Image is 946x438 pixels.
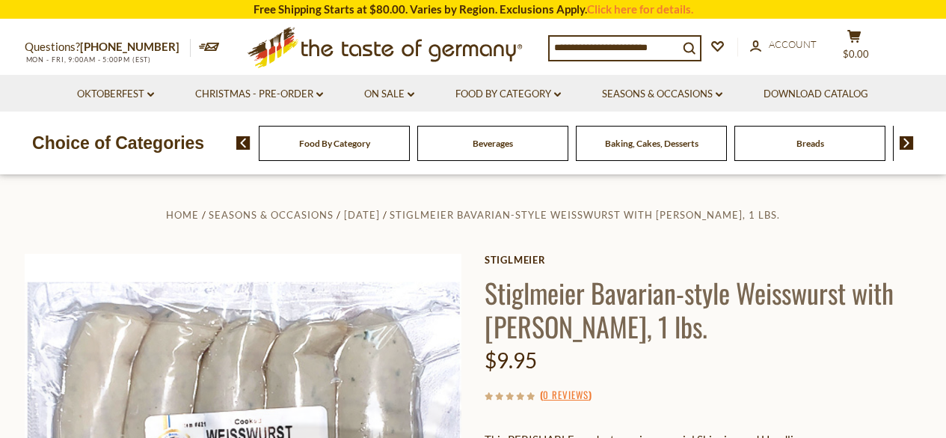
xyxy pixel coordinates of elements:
[602,86,722,103] a: Seasons & Occasions
[455,86,561,103] a: Food By Category
[485,347,537,373] span: $9.95
[540,387,592,402] span: ( )
[25,55,152,64] span: MON - FRI, 9:00AM - 5:00PM (EST)
[236,136,251,150] img: previous arrow
[77,86,154,103] a: Oktoberfest
[364,86,414,103] a: On Sale
[195,86,323,103] a: Christmas - PRE-ORDER
[832,29,877,67] button: $0.00
[473,138,513,149] a: Beverages
[80,40,179,53] a: [PHONE_NUMBER]
[605,138,698,149] a: Baking, Cakes, Desserts
[166,209,199,221] a: Home
[25,37,191,57] p: Questions?
[209,209,334,221] a: Seasons & Occasions
[344,209,380,221] a: [DATE]
[543,387,589,404] a: 0 Reviews
[390,209,780,221] a: Stiglmeier Bavarian-style Weisswurst with [PERSON_NAME], 1 lbs.
[750,37,817,53] a: Account
[796,138,824,149] a: Breads
[769,38,817,50] span: Account
[587,2,693,16] a: Click here for details.
[843,48,869,60] span: $0.00
[485,276,922,343] h1: Stiglmeier Bavarian-style Weisswurst with [PERSON_NAME], 1 lbs.
[764,86,868,103] a: Download Catalog
[485,254,922,266] a: Stiglmeier
[900,136,914,150] img: next arrow
[299,138,370,149] a: Food By Category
